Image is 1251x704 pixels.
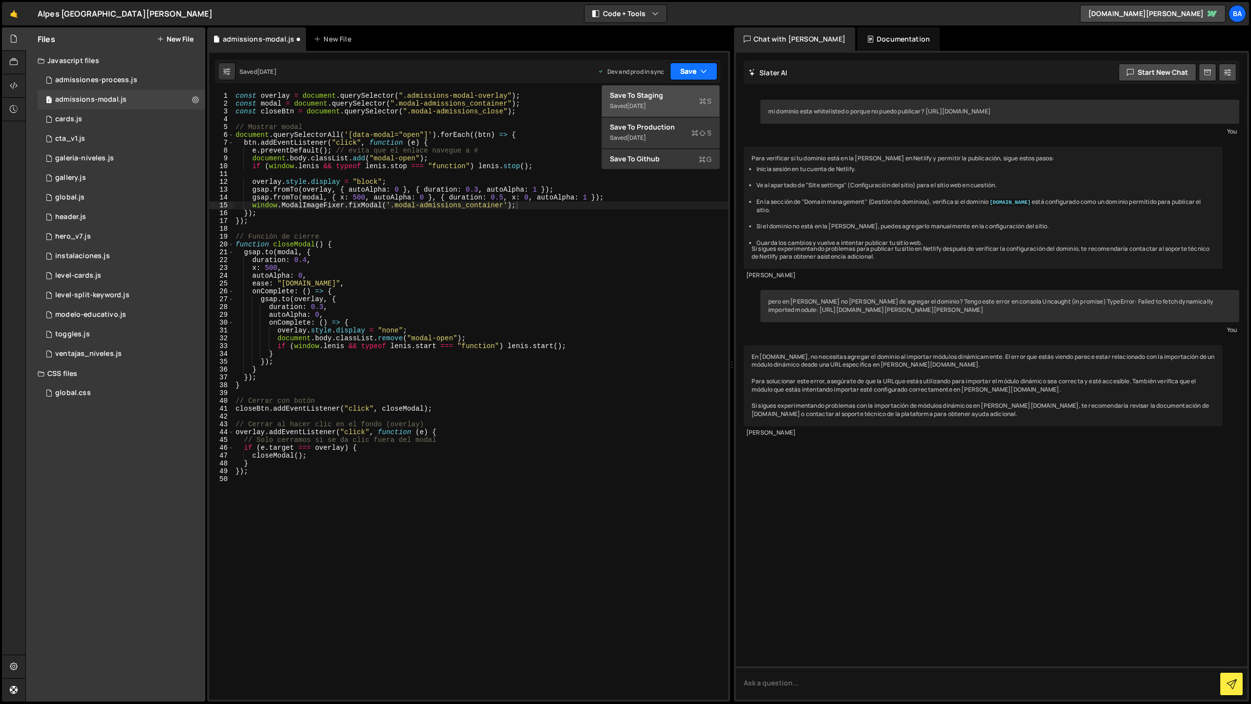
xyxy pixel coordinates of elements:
[55,291,129,300] div: level-split-keyword.js
[209,413,234,420] div: 42
[763,126,1237,136] div: You
[55,193,85,202] div: global.js
[46,97,52,105] span: 1
[38,129,205,149] div: 15560/41845.js
[756,239,1215,247] li: Guarda los cambios y vuelve a intentar publicar tu sitio web.
[55,232,91,241] div: hero_v7.js
[209,287,234,295] div: 26
[55,213,86,221] div: header.js
[209,264,234,272] div: 23
[209,452,234,460] div: 47
[1229,5,1246,22] a: Ba
[209,131,234,139] div: 6
[209,303,234,311] div: 28
[26,364,205,383] div: CSS files
[610,90,712,100] div: Save to Staging
[55,389,91,397] div: global.css
[38,246,205,266] div: 15560/42472.js
[760,290,1239,322] div: pero en [PERSON_NAME] no [PERSON_NAME] de agregar el dominio? Tengo este error en consola Uncaugh...
[209,139,234,147] div: 7
[209,256,234,264] div: 22
[209,201,234,209] div: 15
[38,168,205,188] div: 15560/41759.js
[209,342,234,350] div: 33
[209,467,234,475] div: 49
[209,92,234,100] div: 1
[610,100,712,112] div: Saved
[598,67,664,76] div: Dev and prod in sync
[584,5,667,22] button: Code + Tools
[55,330,90,339] div: toggles.js
[209,428,234,436] div: 44
[209,405,234,413] div: 41
[209,475,234,483] div: 50
[209,381,234,389] div: 38
[55,95,127,104] div: admissions-modal.js
[209,358,234,366] div: 35
[734,27,855,51] div: Chat with [PERSON_NAME]
[209,178,234,186] div: 12
[209,115,234,123] div: 4
[314,34,355,44] div: New File
[209,225,234,233] div: 18
[209,217,234,225] div: 17
[756,165,1215,174] li: Inicia sesión en tu cuenta de Netlify.
[749,68,788,77] h2: Slater AI
[602,117,719,149] button: Save to ProductionS Saved[DATE]
[763,325,1237,335] div: You
[209,327,234,334] div: 31
[209,366,234,374] div: 36
[55,115,82,124] div: cards.js
[55,252,110,261] div: instalaciones.js
[691,128,712,138] span: S
[746,429,1220,437] div: [PERSON_NAME]
[989,199,1032,206] code: [DOMAIN_NAME]
[744,147,1223,269] div: Para verificar si tu dominio está en la [PERSON_NAME] en Netlify y permitir la publicación, sigue...
[209,108,234,115] div: 3
[209,397,234,405] div: 40
[610,154,712,164] div: Save to Github
[209,374,234,381] div: 37
[699,154,712,164] span: G
[38,188,205,207] div: 15560/41196.js
[38,34,55,44] h2: Files
[26,51,205,70] div: Javascript files
[209,280,234,287] div: 25
[209,272,234,280] div: 24
[699,96,712,106] span: S
[610,122,712,132] div: Save to Production
[38,8,213,20] div: Alpes [GEOGRAPHIC_DATA][PERSON_NAME]
[209,186,234,194] div: 13
[209,170,234,178] div: 11
[670,63,717,80] button: Save
[857,27,940,51] div: Documentation
[209,420,234,428] div: 43
[209,162,234,170] div: 10
[602,86,719,117] button: Save to StagingS Saved[DATE]
[38,207,205,227] div: 15560/41842.js
[756,198,1215,215] li: En la sección de "Domain management" (Gestión de dominios), verifica si el dominio está configura...
[746,271,1220,280] div: [PERSON_NAME]
[38,70,205,90] div: 15560/41848.js
[38,286,205,305] div: 15560/41779.js
[602,149,719,169] button: Save to GithubG
[209,319,234,327] div: 30
[744,345,1223,426] div: En [DOMAIN_NAME], no necesitas agregar el dominio al importar módulos dinámicamente. El error que...
[1119,64,1196,81] button: Start new chat
[38,305,205,325] div: 15560/41579.js
[209,233,234,241] div: 19
[38,344,205,364] div: 15560/41756.js
[209,147,234,154] div: 8
[627,102,646,110] div: [DATE]
[38,149,205,168] div: 15560/43511.js
[209,389,234,397] div: 39
[209,248,234,256] div: 21
[209,350,234,358] div: 34
[209,100,234,108] div: 2
[756,222,1215,231] li: Si el dominio no está en la [PERSON_NAME], puedes agregarlo manualmente en la configuración del s...
[209,154,234,162] div: 9
[55,310,126,319] div: modelo-educativo.js
[38,383,205,403] div: 15560/41405.css
[209,123,234,131] div: 5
